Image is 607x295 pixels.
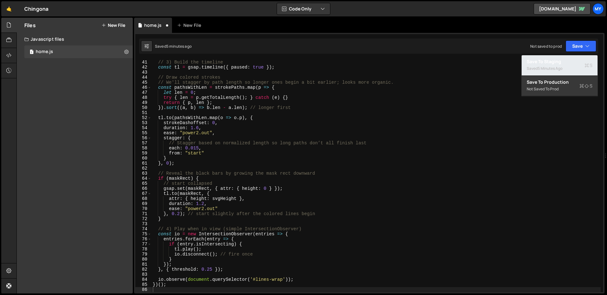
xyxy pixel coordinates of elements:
button: Save to ProductionS Not saved to prod [522,76,598,96]
div: 60 [135,156,151,161]
div: 5 minutes ago [166,44,192,49]
a: 🤙 [1,1,17,16]
div: Save to Staging [527,58,592,65]
div: 59 [135,151,151,156]
div: 5 minutes ago [538,66,562,71]
div: 72 [135,216,151,221]
div: 73 [135,221,151,226]
div: 84 [135,277,151,282]
span: 1 [30,50,34,55]
div: 41 [135,60,151,65]
div: Not saved to prod [527,85,592,93]
div: home.js [144,22,162,28]
div: 51 [135,110,151,115]
button: Save [566,40,596,52]
div: 43 [135,70,151,75]
div: 61 [135,161,151,166]
a: [DOMAIN_NAME] [534,3,591,15]
button: New File [101,23,125,28]
div: 53 [135,120,151,125]
div: Chingona [24,5,48,13]
div: 52 [135,115,151,120]
div: 69 [135,201,151,206]
div: 16722/45723.js [24,45,133,58]
a: My [592,3,604,15]
button: Save to StagingS Saved5 minutes ago [522,55,598,76]
div: 58 [135,146,151,151]
div: 77 [135,242,151,247]
div: 81 [135,262,151,267]
div: 67 [135,191,151,196]
div: Saved [527,65,592,72]
div: 74 [135,226,151,232]
div: 71 [135,211,151,216]
h2: Files [24,22,36,29]
div: 78 [135,247,151,252]
div: 63 [135,171,151,176]
span: S [585,62,592,69]
div: 86 [135,287,151,292]
div: home.js [36,49,53,55]
div: 56 [135,135,151,141]
div: 48 [135,95,151,100]
div: 82 [135,267,151,272]
div: 57 [135,141,151,146]
div: 80 [135,257,151,262]
div: 76 [135,237,151,242]
div: 85 [135,282,151,287]
div: 42 [135,65,151,70]
div: 75 [135,232,151,237]
div: 64 [135,176,151,181]
div: Saved [155,44,192,49]
div: 45 [135,80,151,85]
button: Code Only [277,3,330,15]
div: 83 [135,272,151,277]
div: 70 [135,206,151,211]
div: 62 [135,166,151,171]
div: Javascript files [17,33,133,45]
div: 55 [135,130,151,135]
div: Not saved to prod [530,44,562,49]
div: 49 [135,100,151,105]
div: 79 [135,252,151,257]
div: 47 [135,90,151,95]
div: 46 [135,85,151,90]
div: 66 [135,186,151,191]
div: 65 [135,181,151,186]
div: New File [177,22,204,28]
div: 50 [135,105,151,110]
div: Save to Production [527,79,592,85]
span: S [579,83,592,89]
div: 44 [135,75,151,80]
div: 68 [135,196,151,201]
div: 54 [135,125,151,130]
